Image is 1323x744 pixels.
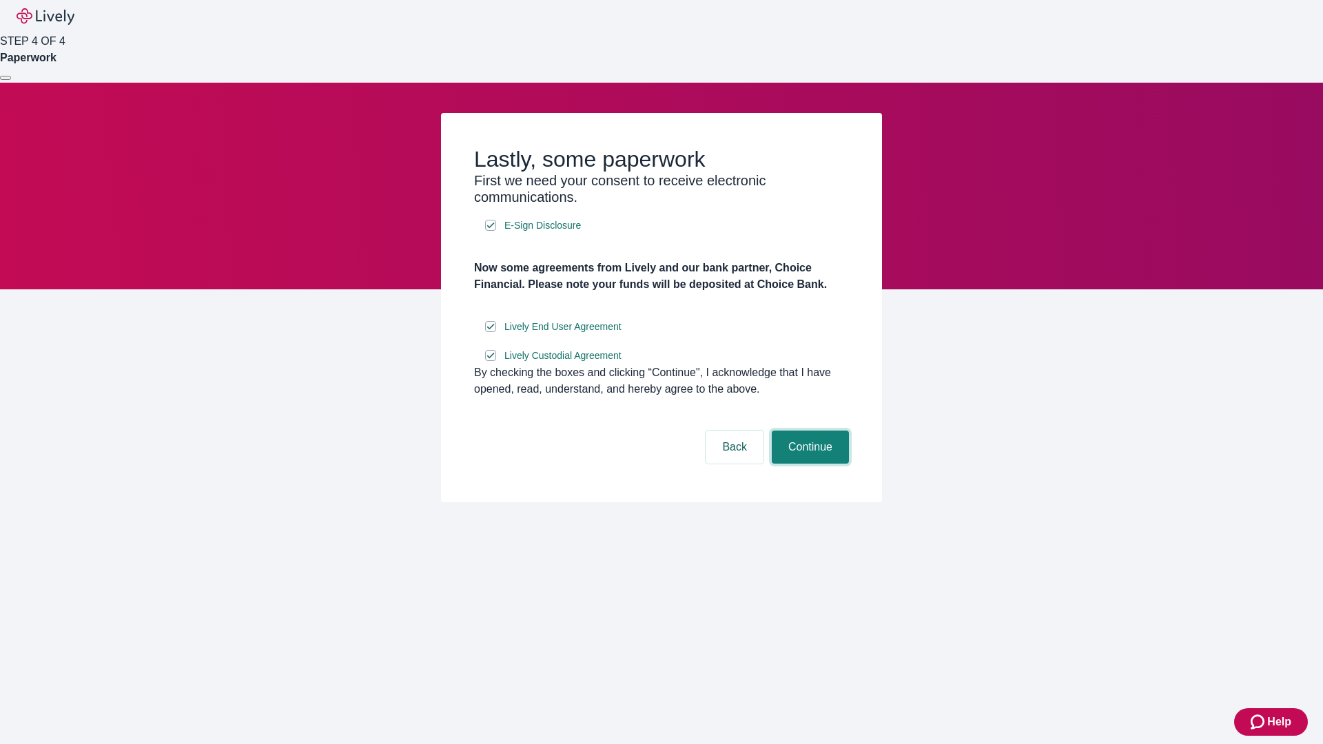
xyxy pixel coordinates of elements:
div: By checking the boxes and clicking “Continue", I acknowledge that I have opened, read, understand... [474,364,849,397]
h4: Now some agreements from Lively and our bank partner, Choice Financial. Please note your funds wi... [474,260,849,293]
button: Continue [772,431,849,464]
img: Lively [17,8,74,25]
span: Lively Custodial Agreement [504,349,622,363]
a: e-sign disclosure document [502,318,624,335]
a: e-sign disclosure document [502,347,624,364]
button: Back [706,431,763,464]
span: Lively End User Agreement [504,320,622,334]
a: e-sign disclosure document [502,217,584,234]
span: E-Sign Disclosure [504,218,581,233]
h2: Lastly, some paperwork [474,146,849,172]
h3: First we need your consent to receive electronic communications. [474,172,849,205]
svg: Zendesk support icon [1251,714,1267,730]
button: Zendesk support iconHelp [1234,708,1308,736]
span: Help [1267,714,1291,730]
